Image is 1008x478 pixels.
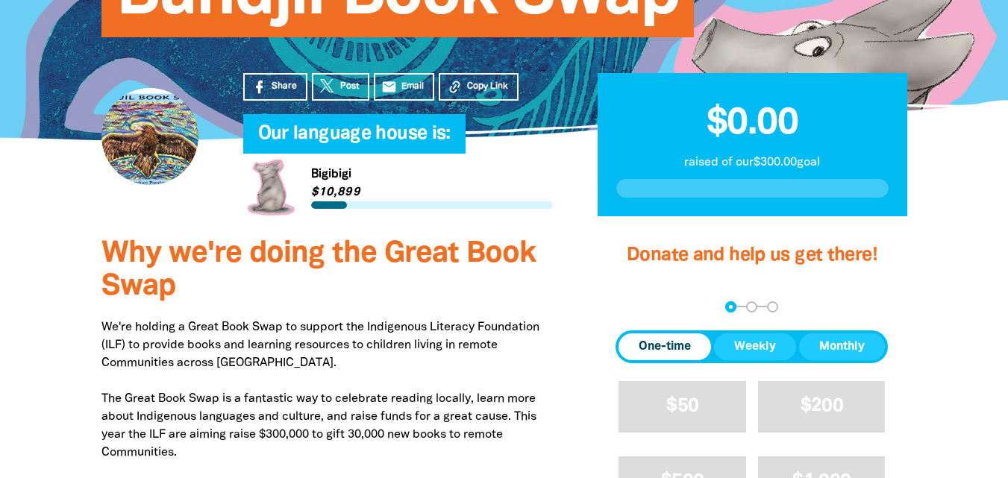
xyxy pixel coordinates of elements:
span: One-time [639,338,691,356]
span: Share [272,80,297,93]
a: Share [243,73,307,101]
button: One-time [619,333,711,360]
button: Navigate to step 3 of 3 to enter your payment details [767,301,778,312]
span: Post [340,80,359,93]
span: Weekly [734,338,776,356]
button: Monthly [799,333,885,360]
span: $0.00 [707,107,798,141]
button: $200 [758,381,886,433]
span: Donate and help us get there! [627,247,877,264]
button: Weekly [714,333,796,360]
button: $50 [619,381,746,433]
button: Navigate to step 2 of 3 to enter your details [746,301,757,312]
span: Monthly [819,338,865,356]
p: raised of our $300.00 goal [616,154,889,172]
span: Our language house is: [258,125,451,154]
span: Email [401,80,424,93]
span: $50 [666,397,698,415]
h6: My Team [243,139,553,148]
span: $200 [801,397,843,415]
span: Why we're doing the Great Book Swap [101,240,536,301]
span: Copy Link [467,80,508,93]
div: Donation frequency [616,330,888,363]
i: email [381,79,397,95]
button: Copy Link [439,73,519,101]
a: Post [312,73,369,101]
button: Navigate to step 1 of 3 to enter your donation amount [725,301,736,312]
a: emailEmail [374,73,435,101]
